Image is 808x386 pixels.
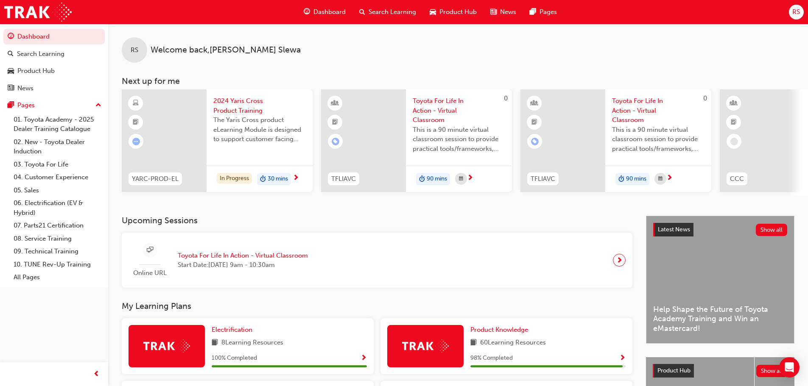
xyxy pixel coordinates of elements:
[731,117,737,128] span: booktick-icon
[3,63,105,79] a: Product Hub
[132,138,140,145] span: learningRecordVerb_ATTEMPT-icon
[143,339,190,353] img: Trak
[3,97,105,113] button: Pages
[658,226,690,233] span: Latest News
[3,81,105,96] a: News
[789,5,804,19] button: RS
[612,96,705,125] span: Toyota For Life In Action - Virtual Classroom
[10,171,105,184] a: 04. Customer Experience
[430,7,436,17] span: car-icon
[657,367,691,374] span: Product Hub
[359,7,365,17] span: search-icon
[221,338,283,348] span: 8 Learning Resources
[147,245,153,255] span: sessionType_ONLINE_URL-icon
[10,136,105,158] a: 02. New - Toyota Dealer Induction
[212,353,257,363] span: 100 % Completed
[413,96,505,125] span: Toyota For Life In Action - Virtual Classroom
[17,100,35,110] div: Pages
[423,3,484,21] a: car-iconProduct Hub
[293,175,299,182] span: next-icon
[703,94,707,102] span: 0
[213,96,306,115] span: 2024 Yaris Cross Product Training
[151,45,301,55] span: Welcome back , [PERSON_NAME] Slewa
[413,125,505,154] span: This is a 90 minute virtual classroom session to provide practical tools/frameworks, behaviours a...
[731,98,737,109] span: learningResourceType_INSTRUCTOR_LED-icon
[129,239,626,281] a: Online URLToyota For Life In Action - Virtual ClassroomStart Date:[DATE] 9am - 10:30am
[531,117,537,128] span: booktick-icon
[332,98,338,109] span: learningResourceType_INSTRUCTOR_LED-icon
[427,174,447,184] span: 90 mins
[500,7,516,17] span: News
[523,3,564,21] a: pages-iconPages
[321,89,512,192] a: 0TFLIAVCToyota For Life In Action - Virtual ClassroomThis is a 90 minute virtual classroom sessio...
[439,7,477,17] span: Product Hub
[129,268,171,278] span: Online URL
[616,254,623,266] span: next-icon
[178,260,308,270] span: Start Date: [DATE] 9am - 10:30am
[331,174,356,184] span: TFLIAVC
[520,89,711,192] a: 0TFLIAVCToyota For Life In Action - Virtual ClassroomThis is a 90 minute virtual classroom sessio...
[531,98,537,109] span: learningResourceType_INSTRUCTOR_LED-icon
[756,365,788,377] button: Show all
[626,174,646,184] span: 90 mins
[133,117,139,128] span: booktick-icon
[8,33,14,41] span: guage-icon
[332,138,339,145] span: learningRecordVerb_ENROLL-icon
[619,355,626,362] span: Show Progress
[212,325,256,335] a: Electrification
[122,216,632,225] h3: Upcoming Sessions
[618,174,624,185] span: duration-icon
[4,3,72,22] img: Trak
[619,353,626,364] button: Show Progress
[361,353,367,364] button: Show Progress
[653,364,788,378] a: Product HubShow all
[666,175,673,182] span: next-icon
[131,45,138,55] span: RS
[10,219,105,232] a: 07. Parts21 Certification
[95,100,101,111] span: up-icon
[17,83,34,93] div: News
[470,326,528,333] span: Product Knowledge
[646,216,794,344] a: Latest NewsShow allHelp Shape the Future of Toyota Academy Training and Win an eMastercard!
[122,301,632,311] h3: My Learning Plans
[10,184,105,197] a: 05. Sales
[133,98,139,109] span: learningResourceType_ELEARNING-icon
[260,174,266,185] span: duration-icon
[8,67,14,75] span: car-icon
[93,369,100,380] span: prev-icon
[369,7,416,17] span: Search Learning
[10,271,105,284] a: All Pages
[484,3,523,21] a: news-iconNews
[10,158,105,171] a: 03. Toyota For Life
[10,258,105,271] a: 10. TUNE Rev-Up Training
[467,175,473,182] span: next-icon
[122,89,313,192] a: YARC-PROD-EL2024 Yaris Cross Product TrainingThe Yaris Cross product eLearning Module is designed...
[213,115,306,144] span: The Yaris Cross product eLearning Module is designed to support customer facing sales staff with ...
[361,355,367,362] span: Show Progress
[730,138,738,145] span: learningRecordVerb_NONE-icon
[653,223,787,236] a: Latest NewsShow all
[470,338,477,348] span: book-icon
[792,7,800,17] span: RS
[352,3,423,21] a: search-iconSearch Learning
[480,338,546,348] span: 60 Learning Resources
[402,339,449,353] img: Trak
[490,7,497,17] span: news-icon
[17,49,64,59] div: Search Learning
[459,174,463,184] span: calendar-icon
[8,102,14,109] span: pages-icon
[470,353,513,363] span: 98 % Completed
[10,232,105,245] a: 08. Service Training
[178,251,308,261] span: Toyota For Life In Action - Virtual Classroom
[3,29,105,44] a: Dashboard
[504,94,508,102] span: 0
[3,46,105,62] a: Search Learning
[8,85,14,92] span: news-icon
[132,174,179,184] span: YARC-PROD-EL
[212,326,252,333] span: Electrification
[531,174,555,184] span: TFLIAVC
[108,76,808,86] h3: Next up for me
[612,125,705,154] span: This is a 90 minute virtual classroom session to provide practical tools/frameworks, behaviours a...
